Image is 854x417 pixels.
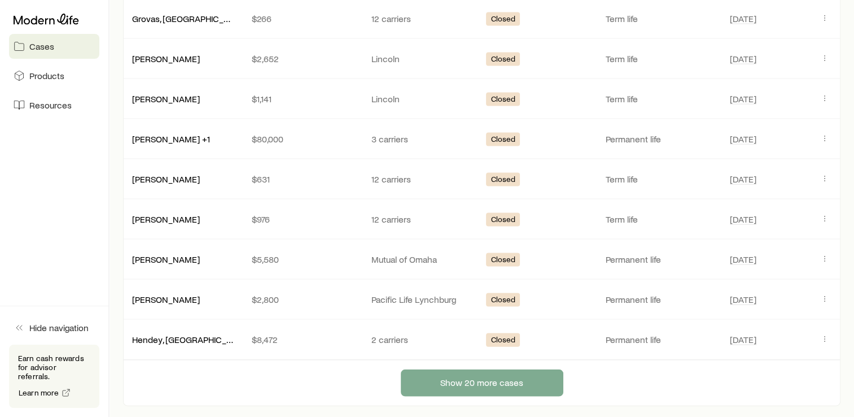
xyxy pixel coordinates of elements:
p: 12 carriers [371,13,473,24]
p: Term life [606,13,716,24]
span: Closed [490,14,515,26]
span: [DATE] [730,254,756,265]
p: $80,000 [252,133,353,145]
p: Permanent life [606,133,716,145]
span: Closed [490,54,515,66]
div: [PERSON_NAME] [132,173,200,185]
p: $5,580 [252,254,353,265]
div: Grovas, [GEOGRAPHIC_DATA] [132,13,234,25]
span: [DATE] [730,133,756,145]
span: Cases [29,41,54,52]
div: [PERSON_NAME] +1 [132,133,210,145]
p: Term life [606,173,716,185]
p: 2 carriers [371,334,473,345]
span: Closed [490,255,515,267]
p: Term life [606,53,716,64]
a: [PERSON_NAME] +1 [132,133,210,144]
p: $976 [252,214,353,225]
a: Grovas, [GEOGRAPHIC_DATA] [132,13,247,24]
p: Mutual of Omaha [371,254,473,265]
span: Closed [490,134,515,146]
a: Resources [9,93,99,118]
p: 12 carriers [371,214,473,225]
p: Lincoln [371,53,473,64]
a: [PERSON_NAME] [132,173,200,184]
span: [DATE] [730,53,756,64]
p: Term life [606,214,716,225]
div: [PERSON_NAME] [132,294,200,306]
a: Products [9,63,99,88]
p: 3 carriers [371,133,473,145]
span: [DATE] [730,334,756,345]
div: Hendey, [GEOGRAPHIC_DATA] [132,334,234,346]
button: Hide navigation [9,315,99,340]
div: [PERSON_NAME] [132,93,200,105]
p: Permanent life [606,254,716,265]
span: Hide navigation [29,322,89,333]
span: Learn more [19,389,59,397]
span: [DATE] [730,173,756,185]
span: [DATE] [730,294,756,305]
span: Products [29,70,64,81]
div: [PERSON_NAME] [132,214,200,225]
a: Cases [9,34,99,59]
a: [PERSON_NAME] [132,294,200,305]
span: Closed [490,295,515,307]
div: Earn cash rewards for advisor referrals.Learn more [9,345,99,408]
p: $2,800 [252,294,353,305]
p: Permanent life [606,294,716,305]
a: [PERSON_NAME] [132,214,200,224]
span: Closed [490,215,515,227]
span: Closed [490,335,515,347]
a: [PERSON_NAME] [132,53,200,64]
span: [DATE] [730,13,756,24]
span: Closed [490,94,515,106]
p: Permanent life [606,334,716,345]
p: $266 [252,13,353,24]
p: Pacific Life Lynchburg [371,294,473,305]
span: Closed [490,175,515,186]
a: Hendey, [GEOGRAPHIC_DATA] [132,334,250,345]
span: [DATE] [730,214,756,225]
span: Resources [29,99,72,111]
p: 12 carriers [371,173,473,185]
p: Term life [606,93,716,105]
p: Lincoln [371,93,473,105]
p: $8,472 [252,334,353,345]
div: [PERSON_NAME] [132,254,200,266]
p: $2,652 [252,53,353,64]
a: [PERSON_NAME] [132,254,200,264]
p: $1,141 [252,93,353,105]
p: $631 [252,173,353,185]
button: Show 20 more cases [401,370,563,397]
div: [PERSON_NAME] [132,53,200,65]
p: Earn cash rewards for advisor referrals. [18,354,90,381]
span: [DATE] [730,93,756,105]
a: [PERSON_NAME] [132,93,200,104]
